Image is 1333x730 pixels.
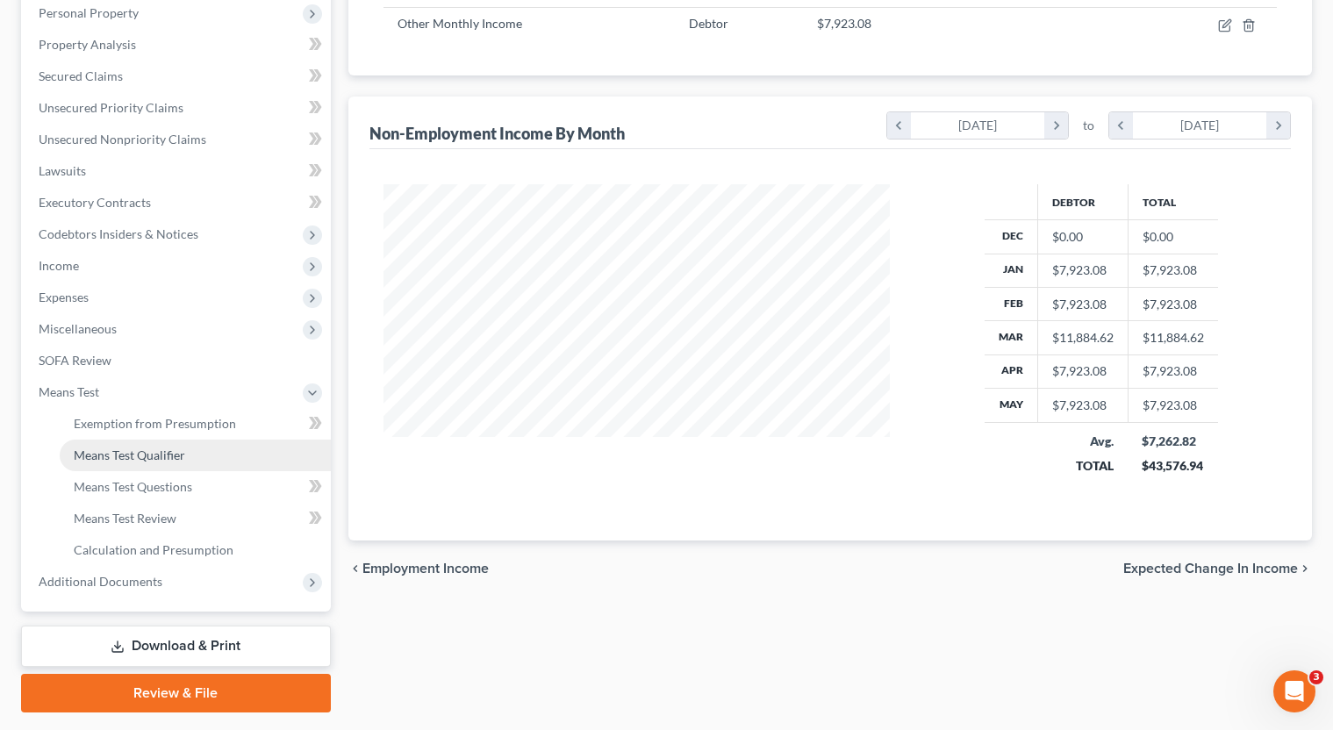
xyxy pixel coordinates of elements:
[689,16,728,31] span: Debtor
[60,440,331,471] a: Means Test Qualifier
[369,123,625,144] div: Non-Employment Income By Month
[39,226,198,241] span: Codebtors Insiders & Notices
[1052,228,1114,246] div: $0.00
[21,626,331,667] a: Download & Print
[348,562,362,576] i: chevron_left
[985,287,1038,320] th: Feb
[1128,389,1218,422] td: $7,923.08
[25,61,331,92] a: Secured Claims
[985,321,1038,354] th: Mar
[1266,112,1290,139] i: chevron_right
[39,100,183,115] span: Unsecured Priority Claims
[39,258,79,273] span: Income
[60,534,331,566] a: Calculation and Presumption
[1128,184,1218,219] th: Total
[39,5,139,20] span: Personal Property
[1044,112,1068,139] i: chevron_right
[39,321,117,336] span: Miscellaneous
[1142,457,1204,475] div: $43,576.94
[39,163,86,178] span: Lawsuits
[911,112,1045,139] div: [DATE]
[74,416,236,431] span: Exemption from Presumption
[1133,112,1267,139] div: [DATE]
[25,187,331,218] a: Executory Contracts
[74,479,192,494] span: Means Test Questions
[74,542,233,557] span: Calculation and Presumption
[1273,670,1315,712] iframe: Intercom live chat
[985,220,1038,254] th: Dec
[25,345,331,376] a: SOFA Review
[1083,117,1094,134] span: to
[1052,296,1114,313] div: $7,923.08
[39,353,111,368] span: SOFA Review
[1128,254,1218,287] td: $7,923.08
[1309,670,1323,684] span: 3
[398,16,522,31] span: Other Monthly Income
[348,562,489,576] button: chevron_left Employment Income
[21,674,331,712] a: Review & File
[1052,397,1114,414] div: $7,923.08
[74,511,176,526] span: Means Test Review
[1051,433,1114,450] div: Avg.
[25,92,331,124] a: Unsecured Priority Claims
[60,408,331,440] a: Exemption from Presumption
[985,254,1038,287] th: Jan
[39,37,136,52] span: Property Analysis
[25,155,331,187] a: Lawsuits
[1052,362,1114,380] div: $7,923.08
[39,384,99,399] span: Means Test
[25,29,331,61] a: Property Analysis
[985,389,1038,422] th: May
[362,562,489,576] span: Employment Income
[1052,261,1114,279] div: $7,923.08
[1128,220,1218,254] td: $0.00
[887,112,911,139] i: chevron_left
[1109,112,1133,139] i: chevron_left
[39,68,123,83] span: Secured Claims
[39,290,89,304] span: Expenses
[1128,354,1218,388] td: $7,923.08
[1128,287,1218,320] td: $7,923.08
[1123,562,1312,576] button: Expected Change in Income chevron_right
[985,354,1038,388] th: Apr
[74,447,185,462] span: Means Test Qualifier
[39,132,206,147] span: Unsecured Nonpriority Claims
[39,574,162,589] span: Additional Documents
[1142,433,1204,450] div: $7,262.82
[1298,562,1312,576] i: chevron_right
[25,124,331,155] a: Unsecured Nonpriority Claims
[817,16,871,31] span: $7,923.08
[1128,321,1218,354] td: $11,884.62
[1052,329,1114,347] div: $11,884.62
[39,195,151,210] span: Executory Contracts
[60,471,331,503] a: Means Test Questions
[1051,457,1114,475] div: TOTAL
[1037,184,1128,219] th: Debtor
[60,503,331,534] a: Means Test Review
[1123,562,1298,576] span: Expected Change in Income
